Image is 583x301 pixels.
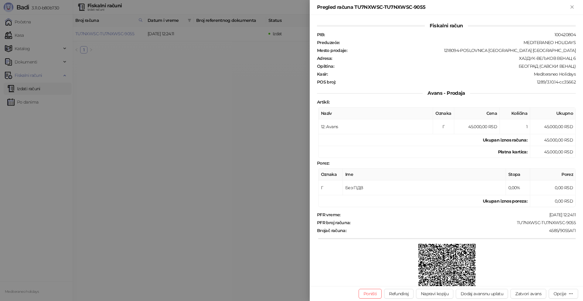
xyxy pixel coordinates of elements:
[336,79,576,85] div: 1289/3.10.14-cc35662
[333,56,576,61] div: ХАЈДУК-ВЕЉКОВ ВЕНАЦ 6
[343,180,506,195] td: Без ПДВ
[498,149,527,155] strong: Platna kartica :
[530,134,576,146] td: 45.000,00 RSD
[319,180,343,195] td: Г
[530,146,576,158] td: 45.000,00 RSD
[317,40,340,45] strong: Preduzeće :
[416,289,453,299] button: Napravi kopiju
[530,108,576,119] th: Ukupno
[500,119,530,134] td: 1
[317,79,336,85] strong: POS broj :
[500,108,530,119] th: Količina
[506,180,530,195] td: 0,00%
[317,212,340,217] strong: PFR vreme :
[340,40,576,45] div: MEDITERANEO HOLIDAYS
[317,56,332,61] strong: Adresa :
[421,291,448,296] span: Napravi kopiju
[454,108,500,119] th: Cena
[319,169,343,180] th: Oznaka
[549,289,578,299] button: Opcije
[317,32,325,37] strong: PIB :
[554,291,566,296] div: Opcije
[317,160,329,166] strong: Porez :
[433,108,454,119] th: Oznaka
[384,289,414,299] button: Refundiraj
[341,212,576,217] div: [DATE] 12:24:11
[317,71,328,77] strong: Kasir :
[483,137,527,143] strong: Ukupan iznos računa :
[425,23,468,29] span: Fiskalni račun
[317,4,568,11] div: Pregled računa TU7NXWSC-TU7NXWSC-9055
[456,289,508,299] button: Dodaj avansnu uplatu
[325,32,576,37] div: 100420804
[530,180,576,195] td: 0,00 RSD
[423,90,470,96] span: Avans - Prodaja
[506,169,530,180] th: Stopa
[510,289,546,299] button: Zatvori avans
[351,220,576,225] div: TU7NXWSC-TU7NXWSC-9055
[568,4,576,11] button: Zatvori
[483,198,527,204] strong: Ukupan iznos poreza:
[317,48,347,53] strong: Mesto prodaje :
[347,228,576,233] div: 4585/9055АП
[319,108,433,119] th: Naziv
[343,169,506,180] th: Ime
[317,63,334,69] strong: Opština :
[433,119,454,134] td: Г
[319,119,433,134] td: 12: Avans
[530,195,576,207] td: 0,00 RSD
[359,289,382,299] button: Poništi
[348,48,576,53] div: 1218094-POSLOVNICA [GEOGRAPHIC_DATA] [GEOGRAPHIC_DATA]
[530,169,576,180] th: Porez
[335,63,576,69] div: БЕОГРАД (САВСКИ ВЕНАЦ)
[317,220,350,225] strong: PFR broj računa :
[317,99,329,105] strong: Artikli :
[530,119,576,134] td: 45.000,00 RSD
[328,71,576,77] div: Mediteraneo Holidays
[454,119,500,134] td: 45.000,00 RSD
[317,228,346,233] strong: Brojač računa :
